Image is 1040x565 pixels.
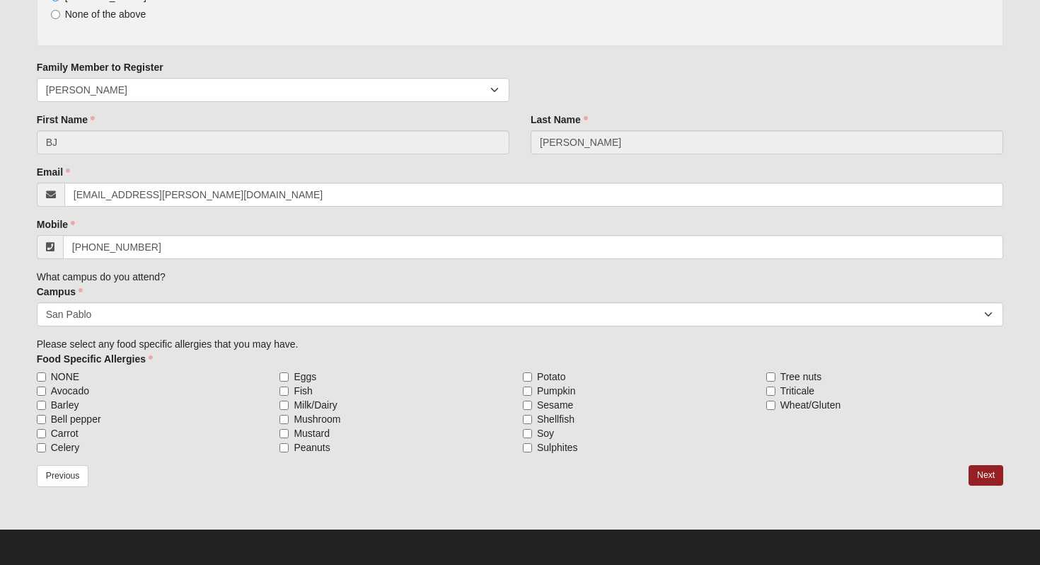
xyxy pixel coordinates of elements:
[37,285,83,299] label: Campus
[523,415,532,424] input: Shellfish
[279,372,289,382] input: Eggs
[780,398,841,412] span: Wheat/Gluten
[37,60,163,74] label: Family Member to Register
[51,426,79,440] span: Carrot
[531,113,588,127] label: Last Name
[537,440,578,455] span: Sulphites
[279,443,289,452] input: Peanuts
[766,387,775,396] input: Triticale
[780,384,815,398] span: Triticale
[294,370,316,384] span: Eggs
[37,465,89,487] a: Previous
[969,465,1003,486] a: Next
[37,352,153,366] label: Food Specific Allergies
[766,372,775,382] input: Tree nuts
[294,440,330,455] span: Peanuts
[523,372,532,382] input: Potato
[37,429,46,438] input: Carrot
[537,398,573,412] span: Sesame
[523,387,532,396] input: Pumpkin
[37,165,70,179] label: Email
[51,398,79,412] span: Barley
[294,412,340,426] span: Mushroom
[65,8,146,20] span: None of the above
[537,426,554,440] span: Soy
[294,398,337,412] span: Milk/Dairy
[279,401,289,410] input: Milk/Dairy
[51,370,79,384] span: NONE
[37,113,95,127] label: First Name
[51,440,79,455] span: Celery
[51,384,89,398] span: Avocado
[780,370,822,384] span: Tree nuts
[523,443,532,452] input: Sulphites
[37,217,75,232] label: Mobile
[537,412,574,426] span: Shellfish
[37,372,46,382] input: NONE
[279,415,289,424] input: Mushroom
[37,387,46,396] input: Avocado
[766,401,775,410] input: Wheat/Gluten
[51,10,60,19] input: None of the above
[51,412,101,426] span: Bell pepper
[294,384,312,398] span: Fish
[37,415,46,424] input: Bell pepper
[279,429,289,438] input: Mustard
[523,429,532,438] input: Soy
[279,387,289,396] input: Fish
[537,384,575,398] span: Pumpkin
[537,370,565,384] span: Potato
[294,426,330,440] span: Mustard
[37,401,46,410] input: Barley
[37,443,46,452] input: Celery
[523,401,532,410] input: Sesame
